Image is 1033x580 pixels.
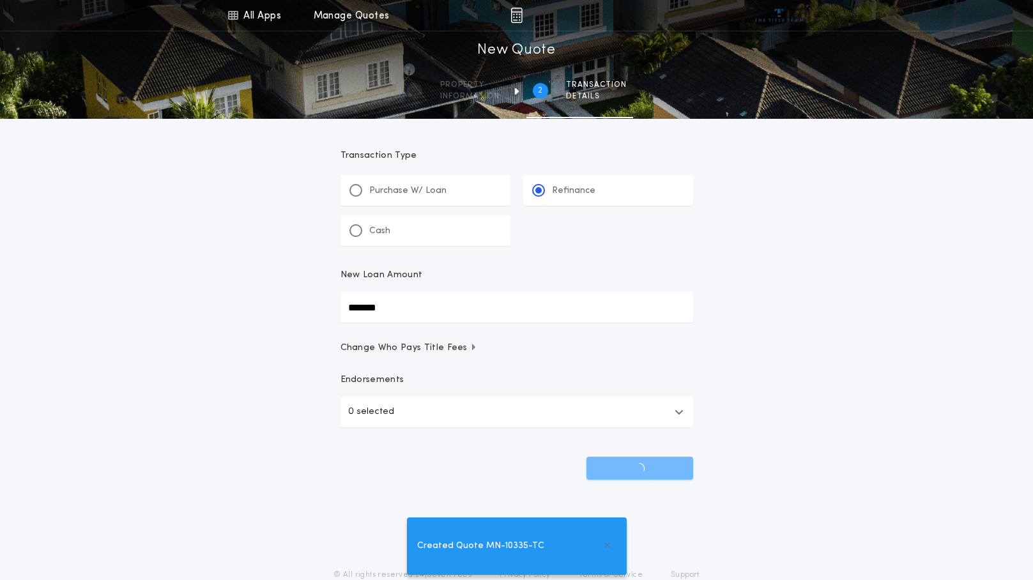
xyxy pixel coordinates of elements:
[341,269,423,282] p: New Loan Amount
[755,9,803,22] img: vs-icon
[341,397,693,427] button: 0 selected
[341,342,693,355] button: Change Who Pays Title Fees
[341,342,478,355] span: Change Who Pays Title Fees
[477,40,555,61] h1: New Quote
[552,185,595,197] p: Refinance
[538,86,542,96] h2: 2
[417,539,544,553] span: Created Quote MN-10335-TC
[566,80,627,90] span: Transaction
[341,149,693,162] p: Transaction Type
[440,80,500,90] span: Property
[341,292,693,323] input: New Loan Amount
[566,91,627,102] span: details
[440,91,500,102] span: information
[510,8,523,23] img: img
[348,404,394,420] p: 0 selected
[369,185,447,197] p: Purchase W/ Loan
[341,374,693,386] p: Endorsements
[369,225,390,238] p: Cash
